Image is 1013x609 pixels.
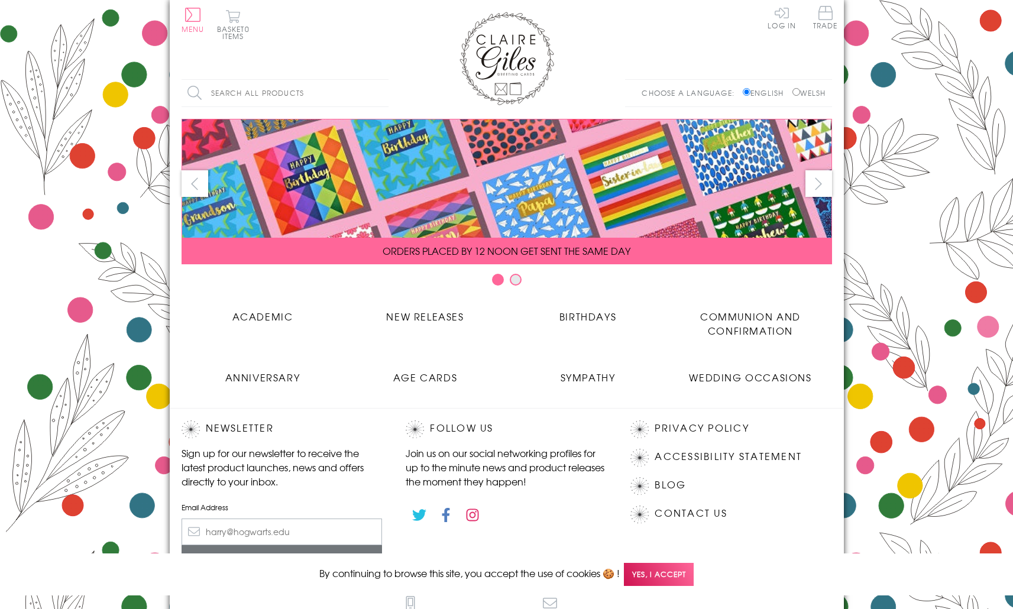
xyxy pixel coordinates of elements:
a: Communion and Confirmation [669,300,832,338]
div: Carousel Pagination [182,273,832,291]
a: Anniversary [182,361,344,384]
a: Contact Us [655,506,727,521]
button: Basket0 items [217,9,250,40]
button: Carousel Page 2 [510,274,522,286]
input: Welsh [792,88,800,96]
button: prev [182,170,208,197]
a: Accessibility Statement [655,449,802,465]
span: ORDERS PLACED BY 12 NOON GET SENT THE SAME DAY [383,244,630,258]
label: Welsh [792,88,826,98]
a: Log In [768,6,796,29]
button: Carousel Page 1 (Current Slide) [492,274,504,286]
a: New Releases [344,300,507,323]
a: Blog [655,477,686,493]
input: harry@hogwarts.edu [182,519,383,545]
img: Claire Giles Greetings Cards [459,12,554,105]
a: Wedding Occasions [669,361,832,384]
p: Sign up for our newsletter to receive the latest product launches, news and offers directly to yo... [182,446,383,488]
h2: Newsletter [182,420,383,438]
span: Wedding Occasions [689,370,811,384]
input: Subscribe [182,545,383,572]
span: 0 items [222,24,250,41]
p: Join us on our social networking profiles for up to the minute news and product releases the mome... [406,446,607,488]
label: English [743,88,789,98]
button: Menu [182,8,205,33]
span: Yes, I accept [624,563,694,586]
input: Search all products [182,80,389,106]
span: Academic [232,309,293,323]
span: Birthdays [559,309,616,323]
label: Email Address [182,502,383,513]
span: Anniversary [225,370,300,384]
span: Communion and Confirmation [700,309,801,338]
a: Birthdays [507,300,669,323]
h2: Follow Us [406,420,607,438]
p: Choose a language: [642,88,740,98]
a: Trade [813,6,838,31]
a: Privacy Policy [655,420,749,436]
span: Trade [813,6,838,29]
a: Academic [182,300,344,323]
a: Age Cards [344,361,507,384]
button: next [805,170,832,197]
a: Sympathy [507,361,669,384]
span: Menu [182,24,205,34]
span: New Releases [386,309,464,323]
span: Sympathy [561,370,616,384]
input: English [743,88,750,96]
input: Search [377,80,389,106]
span: Age Cards [393,370,457,384]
